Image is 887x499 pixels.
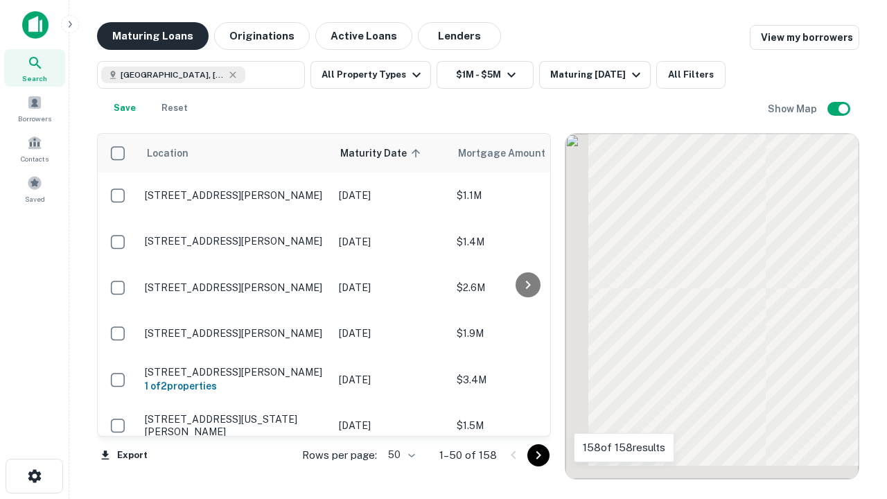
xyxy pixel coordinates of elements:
p: [STREET_ADDRESS][US_STATE][PERSON_NAME] [145,413,325,438]
iframe: Chat Widget [818,388,887,455]
p: [DATE] [339,188,443,203]
span: Saved [25,193,45,204]
th: Maturity Date [332,134,450,173]
button: Originations [214,22,310,50]
a: Contacts [4,130,65,167]
a: Borrowers [4,89,65,127]
p: [STREET_ADDRESS][PERSON_NAME] [145,189,325,202]
a: View my borrowers [750,25,859,50]
button: Go to next page [527,444,550,466]
button: Reset [152,94,197,122]
p: [STREET_ADDRESS][PERSON_NAME] [145,366,325,378]
button: All Filters [656,61,726,89]
th: Location [138,134,332,173]
p: [DATE] [339,326,443,341]
p: $2.6M [457,280,595,295]
button: All Property Types [310,61,431,89]
p: 1–50 of 158 [439,447,497,464]
p: [STREET_ADDRESS][PERSON_NAME] [145,235,325,247]
a: Search [4,49,65,87]
h6: 1 of 2 properties [145,378,325,394]
button: Save your search to get updates of matches that match your search criteria. [103,94,147,122]
p: 158 of 158 results [583,439,665,456]
img: capitalize-icon.png [22,11,49,39]
span: Borrowers [18,113,51,124]
p: Rows per page: [302,447,377,464]
span: Search [22,73,47,84]
p: $1.5M [457,418,595,433]
th: Mortgage Amount [450,134,602,173]
span: [GEOGRAPHIC_DATA], [GEOGRAPHIC_DATA], [GEOGRAPHIC_DATA] [121,69,225,81]
button: Lenders [418,22,501,50]
button: Maturing [DATE] [539,61,651,89]
button: Active Loans [315,22,412,50]
p: [DATE] [339,280,443,295]
p: $3.4M [457,372,595,387]
p: $1.9M [457,326,595,341]
span: Mortgage Amount [458,145,563,161]
p: [STREET_ADDRESS][PERSON_NAME] [145,327,325,340]
p: [DATE] [339,418,443,433]
p: [STREET_ADDRESS][PERSON_NAME] [145,281,325,294]
div: 50 [383,445,417,465]
span: Contacts [21,153,49,164]
p: [DATE] [339,234,443,249]
button: Maturing Loans [97,22,209,50]
p: [DATE] [339,372,443,387]
div: 0 0 [565,134,859,479]
p: $1.1M [457,188,595,203]
p: $1.4M [457,234,595,249]
h6: Show Map [768,101,819,116]
button: Export [97,445,151,466]
button: $1M - $5M [437,61,534,89]
a: Saved [4,170,65,207]
span: Location [146,145,188,161]
div: Maturing [DATE] [550,67,644,83]
span: Maturity Date [340,145,425,161]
